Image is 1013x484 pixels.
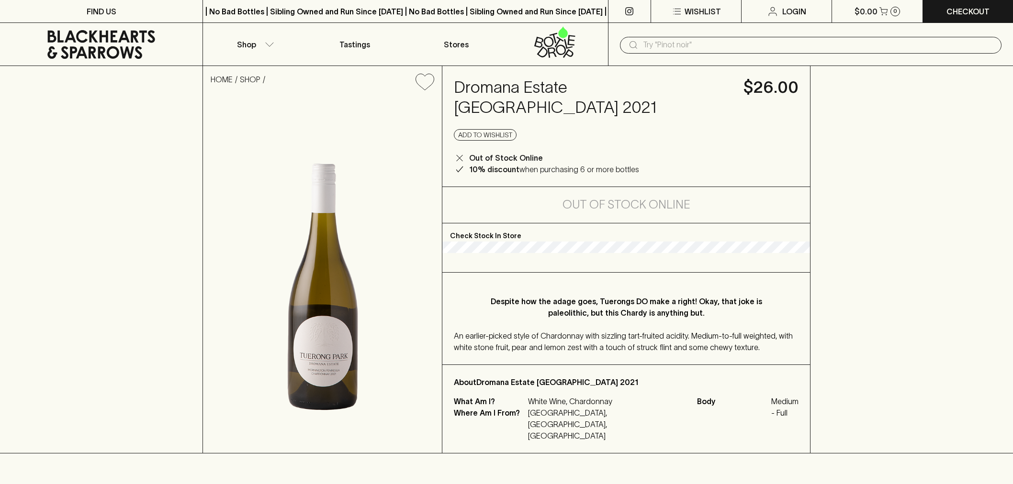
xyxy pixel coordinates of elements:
p: Out of Stock Online [469,152,543,164]
p: Where Am I From? [454,407,526,441]
a: Stores [405,23,506,66]
p: Checkout [946,6,990,17]
button: Shop [203,23,304,66]
button: Add to wishlist [454,129,517,141]
p: 0 [893,9,897,14]
p: Stores [444,39,469,50]
input: Try "Pinot noir" [643,37,994,53]
p: What Am I? [454,396,526,407]
p: About Dromana Estate [GEOGRAPHIC_DATA] 2021 [454,376,799,388]
h4: $26.00 [743,77,799,98]
img: 28059.png [203,98,442,453]
h4: Dromana Estate [GEOGRAPHIC_DATA] 2021 [454,77,732,118]
p: when purchasing 6 or more bottles [469,164,639,175]
p: Login [782,6,806,17]
span: An earlier-picked style of Chardonnay with sizzling tart-fruited acidity. Medium-to-full weighted... [454,331,793,352]
p: Shop [237,39,256,50]
p: Despite how the adage goes, Tuerongs DO make a right! Okay, that joke is paleolithic, but this Ch... [473,296,779,319]
p: $0.00 [855,6,878,17]
h5: Out of Stock Online [563,197,690,212]
p: Check Stock In Store [442,223,810,242]
p: Wishlist [685,6,721,17]
p: [GEOGRAPHIC_DATA], [GEOGRAPHIC_DATA], [GEOGRAPHIC_DATA] [528,407,686,441]
button: Add to wishlist [412,70,438,94]
a: SHOP [240,75,260,84]
p: White Wine, Chardonnay [528,396,686,407]
span: Body [697,396,769,418]
p: FIND US [87,6,116,17]
a: HOME [211,75,233,84]
a: Tastings [304,23,405,66]
b: 10% discount [469,165,519,174]
p: Tastings [339,39,370,50]
span: Medium - Full [771,396,799,418]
